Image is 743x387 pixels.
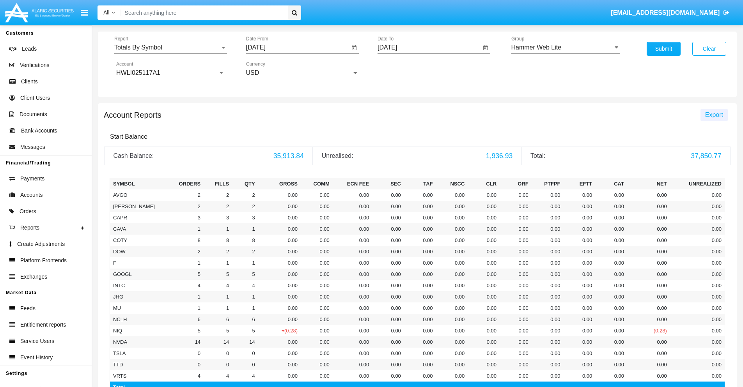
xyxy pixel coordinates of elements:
td: 0.00 [436,280,468,291]
td: 0.00 [595,235,627,246]
td: 0.00 [564,314,596,325]
span: Create Adjustments [17,240,65,248]
td: 0.00 [627,269,670,280]
span: 1,936.93 [486,152,513,160]
td: 0.00 [670,257,725,269]
td: 0.00 [258,246,301,257]
td: 1 [204,302,232,314]
td: 0.00 [564,201,596,212]
th: Fills [204,178,232,189]
td: 2 [232,189,258,201]
td: NVDA [110,336,165,348]
td: 0.00 [468,201,500,212]
td: 1 [204,257,232,269]
td: 0.00 [468,189,500,201]
td: 0.00 [258,223,301,235]
span: Client Users [20,94,50,102]
td: 5 [232,269,258,280]
td: 1 [165,257,204,269]
button: Submit [647,42,681,56]
td: 0.00 [258,336,301,348]
td: 0.00 [258,201,301,212]
td: 1 [165,291,204,302]
td: 0.00 [595,223,627,235]
td: 2 [232,201,258,212]
button: Open calendar [481,43,490,53]
td: 0.00 [627,201,670,212]
td: 4 [232,280,258,291]
td: 1 [232,291,258,302]
td: 0.00 [595,325,627,336]
td: 5 [204,269,232,280]
td: 8 [232,235,258,246]
td: 0.00 [564,325,596,336]
td: 0.00 [372,212,404,223]
td: 0.00 [301,314,333,325]
h6: Start Balance [110,133,725,140]
td: 0.00 [468,246,500,257]
td: 2 [165,189,204,201]
td: 0.00 [627,257,670,269]
td: 1 [232,257,258,269]
td: 4 [165,280,204,291]
td: 1 [204,223,232,235]
td: COTY [110,235,165,246]
td: 0.00 [468,212,500,223]
td: 0.00 [532,223,564,235]
td: 0.00 [301,212,333,223]
td: 0.00 [532,280,564,291]
td: 0.00 [436,302,468,314]
td: 0.00 [532,246,564,257]
span: Payments [20,175,44,183]
th: CLR [468,178,500,189]
td: 0.00 [333,246,372,257]
td: 0.00 [532,201,564,212]
td: 0.00 [404,201,436,212]
td: 0.00 [333,336,372,348]
td: 0.00 [301,336,333,348]
td: 0.00 [301,280,333,291]
th: Ecn Fee [333,178,372,189]
td: 0.00 [301,325,333,336]
td: 0.00 [404,223,436,235]
td: 0.00 [627,314,670,325]
td: 0.00 [436,223,468,235]
td: 0.00 [301,291,333,302]
td: 0.00 [595,189,627,201]
td: 0.00 [333,325,372,336]
td: 0.00 [372,269,404,280]
td: 0.00 [404,235,436,246]
td: 0.00 [627,212,670,223]
td: 0.00 [500,212,532,223]
td: 0.00 [595,246,627,257]
span: All [103,9,110,16]
td: 0.00 [564,235,596,246]
td: GOOGL [110,269,165,280]
td: 0.00 [258,269,301,280]
td: 0.00 [670,280,725,291]
div: Total: [530,151,685,161]
td: 0.00 [670,314,725,325]
td: 0.00 [333,291,372,302]
td: 0.00 [564,189,596,201]
td: 0.00 [670,291,725,302]
span: Documents [20,110,47,118]
td: (0.28) [627,325,670,336]
th: NSCC [436,178,468,189]
td: 0.00 [500,235,532,246]
td: 0.00 [404,280,436,291]
th: CAT [595,178,627,189]
td: 14 [204,336,232,348]
td: 0 [204,348,232,359]
td: 5 [165,269,204,280]
td: 0.00 [500,223,532,235]
td: 0.00 [301,246,333,257]
td: 0.00 [436,189,468,201]
button: Export [700,109,728,121]
th: TAF [404,178,436,189]
td: INTC [110,280,165,291]
td: 0.00 [500,269,532,280]
td: CAPR [110,212,165,223]
td: (0.28) [258,325,301,336]
td: 2 [204,246,232,257]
